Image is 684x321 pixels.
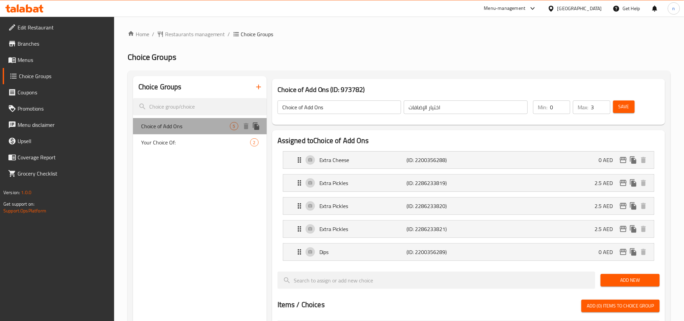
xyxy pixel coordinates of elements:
a: Choice Groups [3,68,114,84]
a: Promotions [3,100,114,117]
p: (ID: 2286233821) [406,225,465,233]
button: duplicate [628,201,638,211]
nav: breadcrumb [128,30,670,38]
div: [GEOGRAPHIC_DATA] [557,5,602,12]
a: Grocery Checklist [3,165,114,182]
div: Expand [283,221,654,237]
p: 2.5 AED [595,225,618,233]
div: Expand [283,175,654,191]
span: Grocery Checklist [18,169,109,178]
span: Your Choice Of: [141,138,250,146]
p: 2.5 AED [595,179,618,187]
button: edit [618,155,628,165]
p: Extra Cheese [319,156,406,164]
a: Support.OpsPlatform [3,206,46,215]
li: Expand [278,171,660,194]
a: Coverage Report [3,149,114,165]
button: delete [638,201,649,211]
a: Branches [3,36,114,52]
button: duplicate [251,121,261,131]
button: duplicate [628,247,638,257]
li: Expand [278,194,660,217]
span: Get support on: [3,200,34,208]
p: 2.5 AED [595,202,618,210]
span: Coupons [18,88,109,96]
button: Add (0) items to choice group [581,300,660,312]
button: duplicate [628,224,638,234]
h3: Choice of Add Ons (ID: 973782) [278,84,660,95]
p: Dips [319,248,406,256]
li: / [152,30,154,38]
span: n [673,5,675,12]
div: Expand [283,152,654,168]
div: Expand [283,244,654,260]
span: Save [619,102,629,111]
button: delete [638,224,649,234]
button: edit [618,201,628,211]
div: Menu-management [484,4,526,13]
li: Expand [278,148,660,171]
input: search [133,98,267,115]
a: Upsell [3,133,114,149]
span: Coverage Report [18,153,109,161]
div: Choices [250,138,259,146]
p: 0 AED [599,156,618,164]
span: Choice Groups [19,72,109,80]
div: Choice of Add Ons5deleteduplicate [133,118,267,134]
span: Restaurants management [165,30,225,38]
span: Menus [18,56,109,64]
p: 0 AED [599,248,618,256]
input: search [278,272,595,289]
span: Edit Restaurant [18,23,109,31]
li: Expand [278,217,660,240]
p: Max: [578,103,588,111]
li: / [228,30,230,38]
span: Choice of Add Ons [141,122,230,130]
span: Upsell [18,137,109,145]
span: Choice Groups [128,49,176,65]
button: Save [613,100,635,113]
button: duplicate [628,178,638,188]
a: Coupons [3,84,114,100]
span: Choice Groups [241,30,273,38]
button: duplicate [628,155,638,165]
li: Expand [278,240,660,263]
button: delete [638,247,649,257]
p: (ID: 2200356289) [406,248,465,256]
span: Add New [606,276,654,284]
a: Restaurants management [157,30,225,38]
a: Menu disclaimer [3,117,114,133]
button: edit [618,247,628,257]
h2: Choice Groups [138,82,182,92]
p: (ID: 2200356288) [406,156,465,164]
button: delete [638,178,649,188]
span: Menu disclaimer [18,121,109,129]
a: Home [128,30,149,38]
div: Expand [283,198,654,214]
button: delete [241,121,251,131]
h2: Items / Choices [278,300,325,310]
button: Add New [601,274,660,286]
span: 1.0.0 [21,188,31,197]
div: Your Choice Of:2 [133,134,267,151]
a: Edit Restaurant [3,19,114,36]
p: Extra Pickles [319,179,406,187]
button: edit [618,178,628,188]
span: Promotions [18,105,109,113]
span: Version: [3,188,20,197]
p: (ID: 2286233820) [406,202,465,210]
span: Branches [18,40,109,48]
p: Min: [538,103,547,111]
button: edit [618,224,628,234]
p: (ID: 2286233819) [406,179,465,187]
span: 2 [251,139,258,146]
span: Add (0) items to choice group [587,302,654,310]
button: delete [638,155,649,165]
div: Choices [230,122,238,130]
a: Menus [3,52,114,68]
p: Extra Pickles [319,202,406,210]
span: 5 [230,123,238,130]
p: Extra Pickles [319,225,406,233]
h2: Assigned to Choice of Add Ons [278,136,660,146]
